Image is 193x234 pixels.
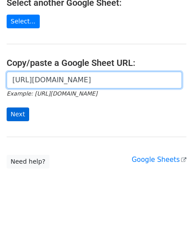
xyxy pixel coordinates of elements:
small: Example: [URL][DOMAIN_NAME] [7,90,97,97]
h4: Copy/paste a Google Sheet URL: [7,58,186,68]
a: Google Sheets [132,156,186,164]
a: Need help? [7,155,49,169]
iframe: Chat Widget [149,192,193,234]
a: Select... [7,15,40,28]
input: Paste your Google Sheet URL here [7,72,182,88]
input: Next [7,107,29,121]
div: Tiện ích trò chuyện [149,192,193,234]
